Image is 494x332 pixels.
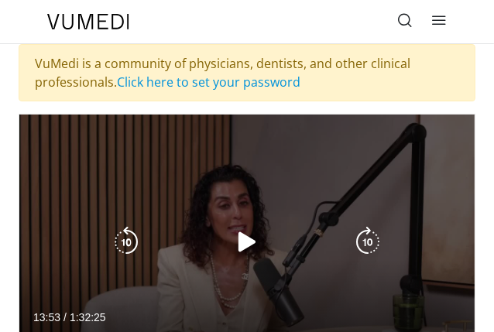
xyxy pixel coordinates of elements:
span: 1:32:25 [70,311,106,323]
span: 13:53 [33,311,60,323]
div: VuMedi is a community of physicians, dentists, and other clinical professionals. [19,44,475,101]
a: Click here to set your password [117,74,300,91]
span: / [63,311,67,323]
img: VuMedi Logo [47,14,129,29]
